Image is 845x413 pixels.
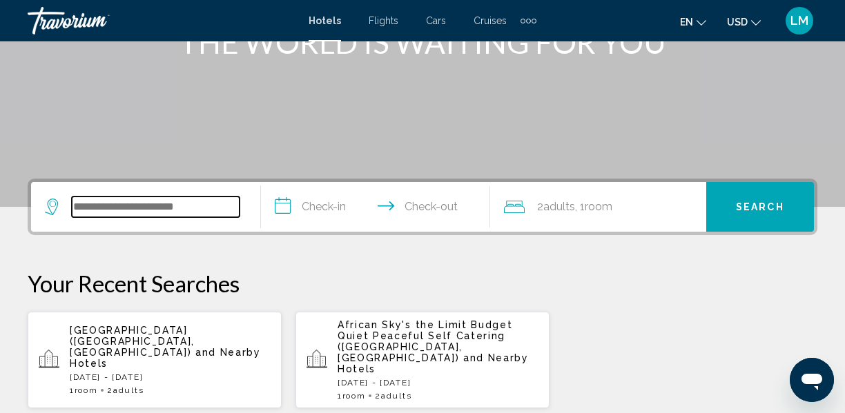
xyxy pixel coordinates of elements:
button: Change language [680,12,706,32]
span: Room [75,385,98,395]
a: Cars [426,15,446,26]
span: African Sky's the Limit Budget Quiet Peaceful Self Catering ([GEOGRAPHIC_DATA], [GEOGRAPHIC_DATA]) [338,319,512,363]
span: [GEOGRAPHIC_DATA] ([GEOGRAPHIC_DATA], [GEOGRAPHIC_DATA]) [70,325,195,358]
a: Cruises [474,15,507,26]
span: 2 [107,385,144,395]
span: Room [585,200,612,213]
div: Search widget [31,182,814,232]
a: Flights [369,15,398,26]
button: Travelers: 2 adults, 0 children [490,182,706,232]
span: and Nearby Hotels [70,347,261,369]
button: African Sky's the Limit Budget Quiet Peaceful Self Catering ([GEOGRAPHIC_DATA], [GEOGRAPHIC_DATA]... [295,311,550,409]
span: 1 [338,391,365,401]
span: 2 [537,197,575,216]
p: [DATE] - [DATE] [338,378,538,387]
iframe: Button to launch messaging window [790,358,834,402]
button: Search [706,182,814,232]
span: Adults [113,385,144,395]
span: and Nearby Hotels [338,352,529,374]
span: 2 [375,391,411,401]
span: Room [342,391,366,401]
span: Adults [543,200,575,213]
span: en [680,17,693,28]
span: Adults [381,391,411,401]
button: Check in and out dates [261,182,491,232]
span: , 1 [575,197,612,216]
a: Travorium [28,7,295,34]
p: Your Recent Searches [28,270,817,297]
span: USD [727,17,748,28]
button: [GEOGRAPHIC_DATA] ([GEOGRAPHIC_DATA], [GEOGRAPHIC_DATA]) and Nearby Hotels[DATE] - [DATE]1Room2Ad... [28,311,282,409]
button: Change currency [727,12,761,32]
h1: THE WORLD IS WAITING FOR YOU [164,24,681,60]
span: Search [736,202,784,213]
span: LM [790,14,808,28]
button: Extra navigation items [521,10,536,32]
p: [DATE] - [DATE] [70,372,271,382]
a: Hotels [309,15,341,26]
button: User Menu [781,6,817,35]
span: 1 [70,385,97,395]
